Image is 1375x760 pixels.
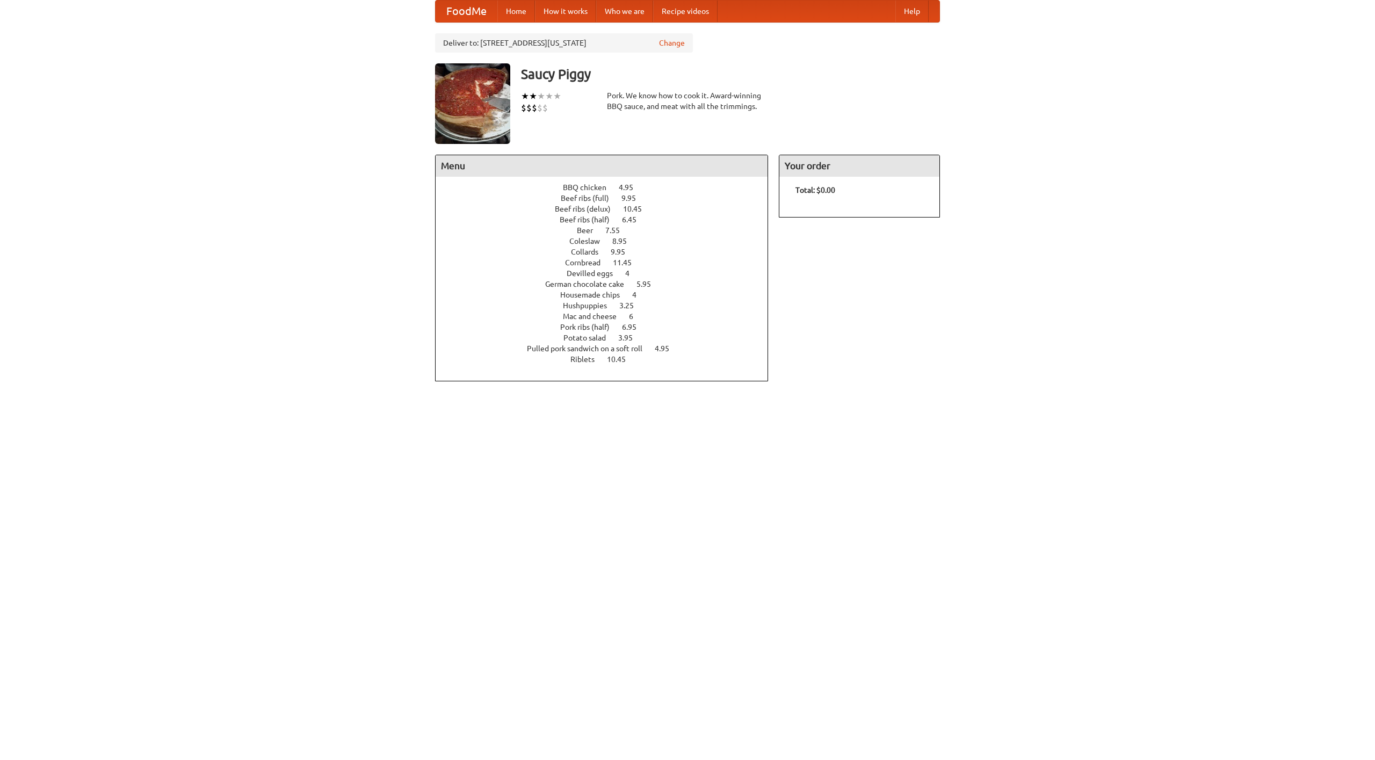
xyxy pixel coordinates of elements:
a: Riblets 10.45 [570,355,646,364]
span: 6 [629,312,644,321]
a: German chocolate cake 5.95 [545,280,671,288]
span: 3.95 [618,334,643,342]
a: Pulled pork sandwich on a soft roll 4.95 [527,344,689,353]
li: ★ [537,90,545,102]
span: 9.95 [611,248,636,256]
a: Help [895,1,929,22]
img: angular.jpg [435,63,510,144]
li: ★ [553,90,561,102]
span: 11.45 [613,258,642,267]
li: $ [542,102,548,114]
span: 4.95 [619,183,644,192]
li: $ [537,102,542,114]
span: 6.45 [622,215,647,224]
a: Mac and cheese 6 [563,312,653,321]
span: Hushpuppies [563,301,618,310]
span: Devilled eggs [567,269,624,278]
span: Mac and cheese [563,312,627,321]
a: Cornbread 11.45 [565,258,652,267]
div: Deliver to: [STREET_ADDRESS][US_STATE] [435,33,693,53]
span: 9.95 [621,194,647,202]
span: 4 [625,269,640,278]
span: Riblets [570,355,605,364]
span: German chocolate cake [545,280,635,288]
span: 7.55 [605,226,631,235]
li: $ [532,102,537,114]
a: Who we are [596,1,653,22]
span: Beef ribs (delux) [555,205,621,213]
a: Hushpuppies 3.25 [563,301,654,310]
a: Devilled eggs 4 [567,269,649,278]
span: 10.45 [607,355,636,364]
h4: Your order [779,155,939,177]
a: Pork ribs (half) 6.95 [560,323,656,331]
span: Beef ribs (full) [561,194,620,202]
span: Beer [577,226,604,235]
li: $ [526,102,532,114]
a: Recipe videos [653,1,718,22]
a: FoodMe [436,1,497,22]
span: 6.95 [622,323,647,331]
li: ★ [521,90,529,102]
a: Beef ribs (full) 9.95 [561,194,656,202]
h4: Menu [436,155,768,177]
a: Beef ribs (half) 6.45 [560,215,656,224]
span: Cornbread [565,258,611,267]
span: Pulled pork sandwich on a soft roll [527,344,653,353]
h3: Saucy Piggy [521,63,940,85]
a: BBQ chicken 4.95 [563,183,653,192]
a: Beer 7.55 [577,226,640,235]
span: BBQ chicken [563,183,617,192]
span: 8.95 [612,237,638,245]
span: Housemade chips [560,291,631,299]
span: Collards [571,248,609,256]
a: Collards 9.95 [571,248,645,256]
li: ★ [545,90,553,102]
a: Housemade chips 4 [560,291,656,299]
span: Potato salad [563,334,617,342]
div: Pork. We know how to cook it. Award-winning BBQ sauce, and meat with all the trimmings. [607,90,768,112]
span: Coleslaw [569,237,611,245]
li: $ [521,102,526,114]
span: 4 [632,291,647,299]
span: Beef ribs (half) [560,215,620,224]
span: 5.95 [636,280,662,288]
b: Total: $0.00 [795,186,835,194]
a: Change [659,38,685,48]
span: 10.45 [623,205,653,213]
a: Beef ribs (delux) 10.45 [555,205,662,213]
a: How it works [535,1,596,22]
a: Coleslaw 8.95 [569,237,647,245]
a: Home [497,1,535,22]
span: 4.95 [655,344,680,353]
span: Pork ribs (half) [560,323,620,331]
li: ★ [529,90,537,102]
span: 3.25 [619,301,645,310]
a: Potato salad 3.95 [563,334,653,342]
